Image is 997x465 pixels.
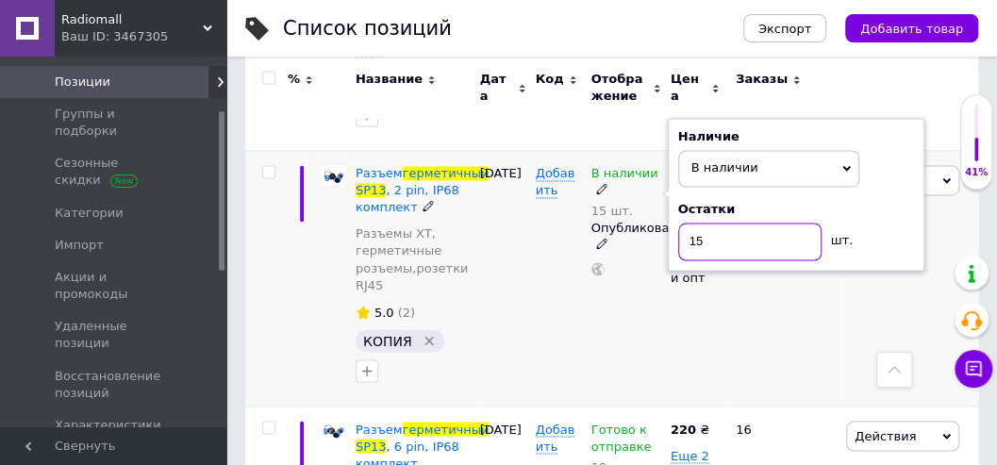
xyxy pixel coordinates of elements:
span: SP13 [356,439,387,453]
span: В наличии [591,166,658,186]
a: Разъемы XT, герметичные розъемы,розетки RJ45 [356,225,471,294]
div: Остатки [678,201,914,218]
div: [DATE] [475,150,531,406]
span: герметичный [403,422,490,436]
span: Дата [480,71,513,105]
div: ₴ [671,421,709,438]
div: 41% [961,166,991,179]
button: Экспорт [743,14,826,42]
span: герметичный [403,166,490,180]
span: Категории [55,205,124,222]
button: Чат с покупателем [955,350,992,388]
div: Наличие [678,128,914,145]
span: Разъем [356,422,403,436]
span: Характеристики [55,417,161,434]
span: Восстановление позиций [55,368,174,402]
div: Список позиций [283,19,452,39]
span: В наличии [691,160,758,174]
img: Разъем герметичный SP13, 6 pin, IP68 комплект [321,421,346,440]
svg: Удалить метку [422,333,437,348]
span: Radiomall [61,11,203,28]
button: Добавить товар [845,14,978,42]
span: Название [356,71,423,88]
div: шт. [822,223,859,249]
span: Добавить [536,422,575,454]
div: Ваш ID: 3467305 [61,28,226,45]
span: Импорт [55,237,104,254]
span: Цена [671,71,706,105]
span: Готово к отправке [591,422,652,458]
span: Экспорт [758,22,811,36]
span: Позиции [55,74,110,91]
span: Действия [855,428,916,442]
span: SP13 [356,183,387,197]
span: % [288,71,300,88]
a: РазъемгерметичныйSP13, 2 pin, IP68 комплект [356,166,490,214]
span: Разъем [356,166,403,180]
img: Разъем герметичный SP13, 2 pin, IP68 комплект [321,165,346,185]
span: , 2 pin, IP68 комплект [356,183,459,214]
span: Группы и подборки [55,106,174,140]
span: Акции и промокоды [55,269,174,303]
span: Добавить товар [860,22,963,36]
span: Код [536,71,564,88]
span: (2) [398,305,415,319]
span: Сезонные скидки [55,155,174,189]
span: 5.0 [374,305,394,319]
div: 15 шт. [591,204,661,218]
div: 32 [724,150,841,406]
span: Добавить [536,166,575,198]
span: Отображение [591,71,648,105]
div: Опубликован [591,220,661,254]
span: Удаленные позиции [55,318,174,352]
b: 220 [671,422,696,436]
span: Заказы [736,71,788,88]
span: КОПИЯ [363,333,412,348]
